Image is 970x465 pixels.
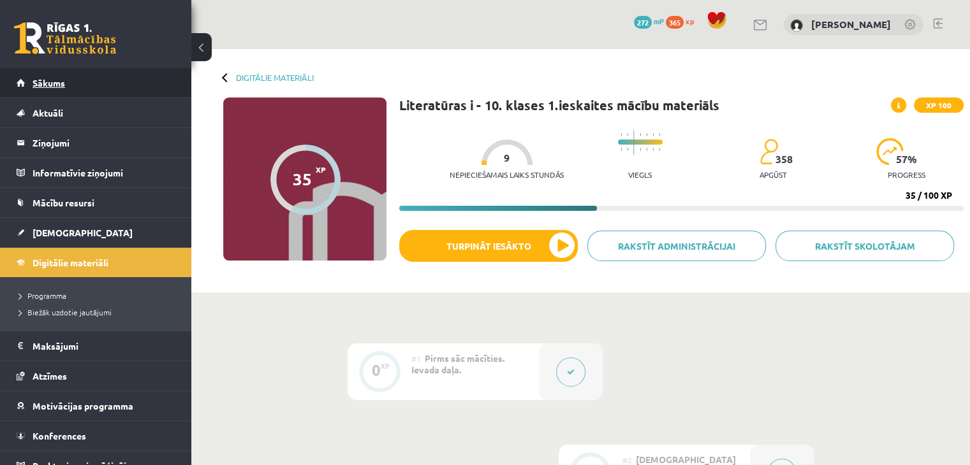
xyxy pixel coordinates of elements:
span: xp [686,16,694,26]
span: XP [316,165,326,174]
img: icon-long-line-d9ea69661e0d244f92f715978eff75569469978d946b2353a9bb055b3ed8787d.svg [633,130,635,155]
a: 365 xp [666,16,700,26]
a: Atzīmes [17,361,175,390]
img: icon-short-line-57e1e144782c952c97e751825c79c345078a6d821885a25fce030b3d8c18986b.svg [640,133,641,136]
span: [DEMOGRAPHIC_DATA] [636,454,736,465]
a: Ziņojumi [17,128,175,157]
a: [DEMOGRAPHIC_DATA] [17,218,175,247]
a: Rakstīt skolotājam [775,231,954,261]
span: Atzīmes [33,370,67,382]
a: Konferences [17,421,175,450]
span: Konferences [33,430,86,441]
img: Angelisa Kuzņecova [790,19,803,32]
img: icon-short-line-57e1e144782c952c97e751825c79c345078a6d821885a25fce030b3d8c18986b.svg [627,133,628,136]
legend: Ziņojumi [33,128,175,157]
span: Motivācijas programma [33,400,133,411]
span: #2 [622,455,632,465]
a: Rīgas 1. Tālmācības vidusskola [14,22,116,54]
a: Programma [19,290,179,301]
a: Informatīvie ziņojumi [17,158,175,187]
div: XP [381,362,390,369]
span: 9 [504,152,510,164]
p: Viegls [628,170,652,179]
div: 0 [372,364,381,376]
img: icon-short-line-57e1e144782c952c97e751825c79c345078a6d821885a25fce030b3d8c18986b.svg [646,148,647,151]
img: icon-short-line-57e1e144782c952c97e751825c79c345078a6d821885a25fce030b3d8c18986b.svg [621,133,622,136]
span: 272 [634,16,652,29]
img: icon-short-line-57e1e144782c952c97e751825c79c345078a6d821885a25fce030b3d8c18986b.svg [646,133,647,136]
legend: Maksājumi [33,331,175,361]
span: mP [654,16,664,26]
img: students-c634bb4e5e11cddfef0936a35e636f08e4e9abd3cc4e673bd6f9a4125e45ecb1.svg [760,138,778,165]
a: Biežāk uzdotie jautājumi [19,306,179,318]
a: Maksājumi [17,331,175,361]
span: Sākums [33,77,65,89]
h1: Literatūras i - 10. klases 1.ieskaites mācību materiāls [399,97,719,113]
span: 358 [775,154,793,165]
img: icon-short-line-57e1e144782c952c97e751825c79c345078a6d821885a25fce030b3d8c18986b.svg [659,133,660,136]
a: Sākums [17,68,175,97]
img: icon-short-line-57e1e144782c952c97e751825c79c345078a6d821885a25fce030b3d8c18986b.svg [652,148,654,151]
a: Digitālie materiāli [17,248,175,277]
div: 35 [293,169,312,189]
span: XP 100 [914,97,964,113]
a: Mācību resursi [17,188,175,217]
span: Mācību resursi [33,197,94,208]
a: [PERSON_NAME] [811,18,891,31]
p: progress [888,170,925,179]
img: icon-short-line-57e1e144782c952c97e751825c79c345078a6d821885a25fce030b3d8c18986b.svg [652,133,654,136]
button: Turpināt iesākto [399,230,578,262]
img: icon-short-line-57e1e144782c952c97e751825c79c345078a6d821885a25fce030b3d8c18986b.svg [621,148,622,151]
span: Pirms sāc mācīties. Ievada daļa. [411,352,504,375]
img: icon-short-line-57e1e144782c952c97e751825c79c345078a6d821885a25fce030b3d8c18986b.svg [659,148,660,151]
a: Rakstīt administrācijai [587,231,766,261]
a: Aktuāli [17,98,175,127]
a: Motivācijas programma [17,391,175,420]
a: Digitālie materiāli [236,73,314,82]
span: [DEMOGRAPHIC_DATA] [33,227,133,238]
img: icon-short-line-57e1e144782c952c97e751825c79c345078a6d821885a25fce030b3d8c18986b.svg [627,148,628,151]
p: Nepieciešamais laiks stundās [450,170,564,179]
span: Aktuāli [33,107,63,118]
a: 272 mP [634,16,664,26]
span: #1 [411,354,421,364]
img: icon-short-line-57e1e144782c952c97e751825c79c345078a6d821885a25fce030b3d8c18986b.svg [640,148,641,151]
img: icon-progress-161ccf0a02000e728c5f80fcf4c31c7af3da0e1684b2b1d7c360e028c24a22f1.svg [876,138,904,165]
p: apgūst [760,170,787,179]
span: Biežāk uzdotie jautājumi [19,307,112,317]
legend: Informatīvie ziņojumi [33,158,175,187]
span: 365 [666,16,684,29]
span: Programma [19,290,66,301]
span: 57 % [896,154,918,165]
span: Digitālie materiāli [33,257,108,268]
